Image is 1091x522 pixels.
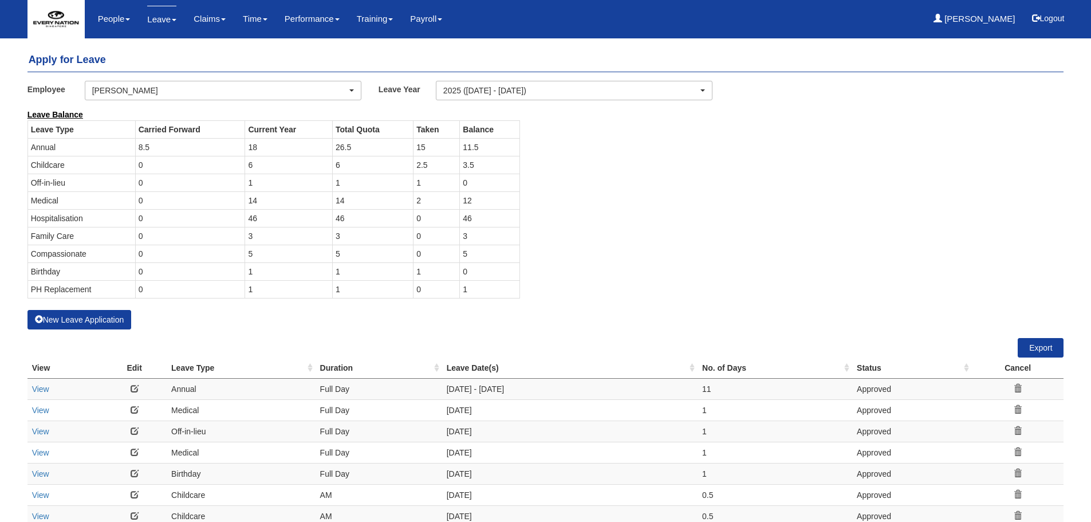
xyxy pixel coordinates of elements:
td: 0 [135,262,245,280]
a: Performance [285,6,340,32]
td: 3.5 [460,156,519,174]
td: Annual [167,378,316,399]
td: 0 [413,209,460,227]
td: 5 [460,245,519,262]
td: 1 [332,174,413,191]
td: Full Day [316,378,442,399]
th: View [27,358,103,379]
td: Hospitalisation [27,209,135,227]
td: 1 [413,262,460,280]
td: Birthday [27,262,135,280]
td: 14 [245,191,333,209]
td: 1 [460,280,519,298]
a: Time [243,6,267,32]
th: Leave Date(s) : activate to sort column ascending [442,358,698,379]
div: [PERSON_NAME] [92,85,347,96]
button: Logout [1024,5,1073,32]
td: 11.5 [460,138,519,156]
td: 0 [460,262,519,280]
td: 1 [698,442,852,463]
a: Training [357,6,393,32]
td: 1 [332,280,413,298]
th: No. of Days : activate to sort column ascending [698,358,852,379]
th: Balance [460,120,519,138]
td: PH Replacement [27,280,135,298]
th: Edit [102,358,167,379]
td: 3 [245,227,333,245]
td: 2 [413,191,460,209]
td: 0 [413,227,460,245]
td: AM [316,484,442,505]
button: [PERSON_NAME] [85,81,361,100]
td: 6 [332,156,413,174]
a: People [98,6,131,32]
a: View [32,427,49,436]
td: Medical [167,399,316,421]
td: Medical [167,442,316,463]
td: 6 [245,156,333,174]
td: Approved [852,378,972,399]
b: Leave Balance [27,110,83,119]
td: 0 [135,191,245,209]
td: [DATE] [442,442,698,463]
th: Leave Type [27,120,135,138]
th: Current Year [245,120,333,138]
td: 0 [135,209,245,227]
a: View [32,384,49,394]
td: 26.5 [332,138,413,156]
td: 1 [698,421,852,442]
td: [DATE] - [DATE] [442,378,698,399]
td: Birthday [167,463,316,484]
button: 2025 ([DATE] - [DATE]) [436,81,712,100]
a: Payroll [410,6,442,32]
td: 1 [698,399,852,421]
a: [PERSON_NAME] [934,6,1015,32]
td: Approved [852,463,972,484]
td: 3 [332,227,413,245]
a: Claims [194,6,226,32]
td: 1 [413,174,460,191]
a: View [32,469,49,478]
td: Approved [852,421,972,442]
td: 1 [245,262,333,280]
td: [DATE] [442,421,698,442]
td: 1 [332,262,413,280]
td: Childcare [167,484,316,505]
td: 0 [413,245,460,262]
td: Approved [852,484,972,505]
th: Cancel [972,358,1064,379]
td: Annual [27,138,135,156]
td: Full Day [316,399,442,421]
td: 0 [135,245,245,262]
td: 1 [698,463,852,484]
a: View [32,448,49,457]
label: Leave Year [379,81,436,97]
td: 2.5 [413,156,460,174]
th: Duration : activate to sort column ascending [316,358,442,379]
td: 5 [245,245,333,262]
a: Export [1018,338,1064,358]
td: 46 [460,209,519,227]
td: Approved [852,399,972,421]
td: Compassionate [27,245,135,262]
td: Medical [27,191,135,209]
th: Taken [413,120,460,138]
td: 0.5 [698,484,852,505]
th: Carried Forward [135,120,245,138]
td: 1 [245,280,333,298]
td: 0 [460,174,519,191]
td: 18 [245,138,333,156]
td: 46 [245,209,333,227]
td: Childcare [27,156,135,174]
th: Total Quota [332,120,413,138]
a: Leave [147,6,176,33]
a: View [32,490,49,500]
td: 15 [413,138,460,156]
a: View [32,406,49,415]
td: 0 [135,227,245,245]
td: [DATE] [442,399,698,421]
td: 0 [135,156,245,174]
td: 14 [332,191,413,209]
h4: Apply for Leave [27,49,1064,72]
td: [DATE] [442,463,698,484]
